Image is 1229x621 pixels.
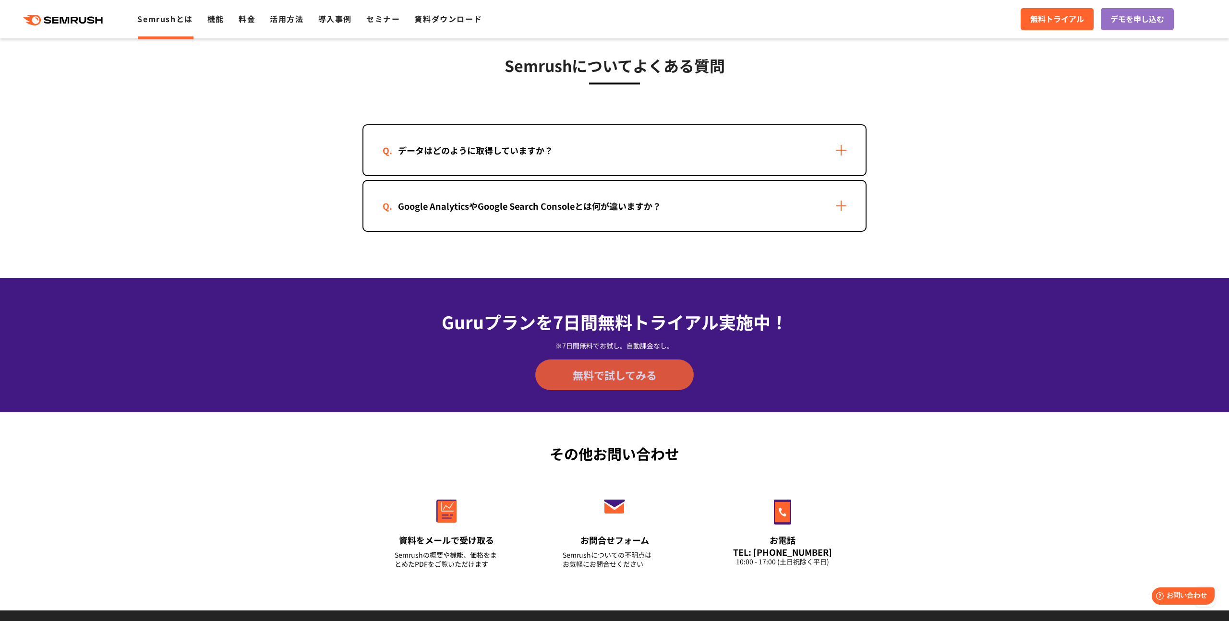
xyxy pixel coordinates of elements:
[414,13,482,24] a: 資料ダウンロード
[239,13,255,24] a: 料金
[1144,584,1218,610] iframe: Help widget launcher
[731,534,834,546] div: お電話
[573,368,657,382] span: 無料で試してみる
[362,53,867,77] h3: Semrushについてよくある質問
[137,13,193,24] a: Semrushとは
[362,309,867,334] div: Guruプランを7日間
[207,13,224,24] a: 機能
[362,341,867,350] div: ※7日間無料でお試し。自動課金なし。
[1021,8,1094,30] a: 無料トライアル
[535,359,694,390] a: 無料で試してみる
[383,143,568,157] div: データはどのように取得していますか？
[366,13,400,24] a: セミナー
[731,557,834,566] div: 10:00 - 17:00 (土日祝除く平日)
[1030,13,1084,25] span: 無料トライアル
[362,443,867,465] div: その他お問い合わせ
[563,550,666,569] div: Semrushについての不明点は お気軽にお問合せください
[1110,13,1164,25] span: デモを申し込む
[598,309,788,334] span: 無料トライアル実施中！
[395,534,498,546] div: 資料をメールで受け取る
[383,199,676,213] div: Google AnalyticsやGoogle Search Consoleとは何が違いますか？
[270,13,303,24] a: 活用方法
[563,534,666,546] div: お問合せフォーム
[731,547,834,557] div: TEL: [PHONE_NUMBER]
[542,479,687,581] a: お問合せフォーム Semrushについての不明点はお気軽にお問合せください
[374,479,518,581] a: 資料をメールで受け取る Semrushの概要や機能、価格をまとめたPDFをご覧いただけます
[318,13,352,24] a: 導入事例
[1101,8,1174,30] a: デモを申し込む
[395,550,498,569] div: Semrushの概要や機能、価格をまとめたPDFをご覧いただけます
